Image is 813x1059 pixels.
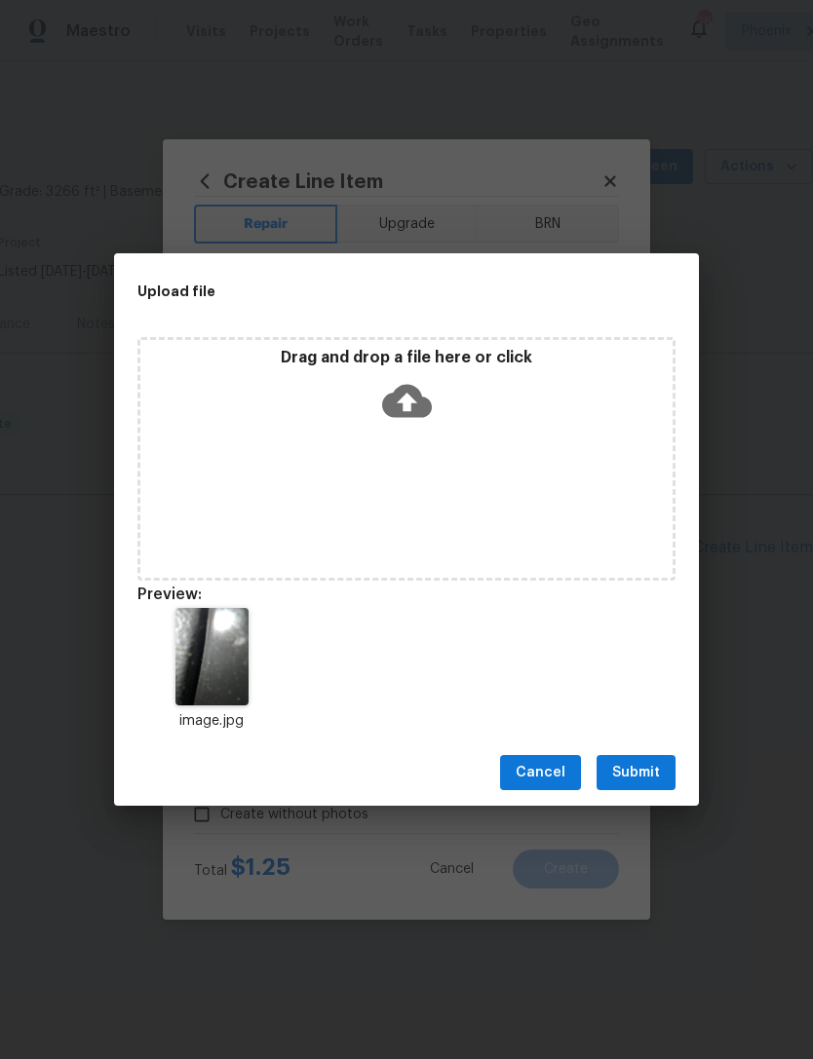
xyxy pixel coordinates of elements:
span: Submit [612,761,660,785]
button: Cancel [500,755,581,791]
img: 9k= [175,608,249,705]
h2: Upload file [137,281,588,302]
span: Cancel [516,761,565,785]
p: image.jpg [137,711,286,732]
p: Drag and drop a file here or click [140,348,673,368]
button: Submit [597,755,676,791]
